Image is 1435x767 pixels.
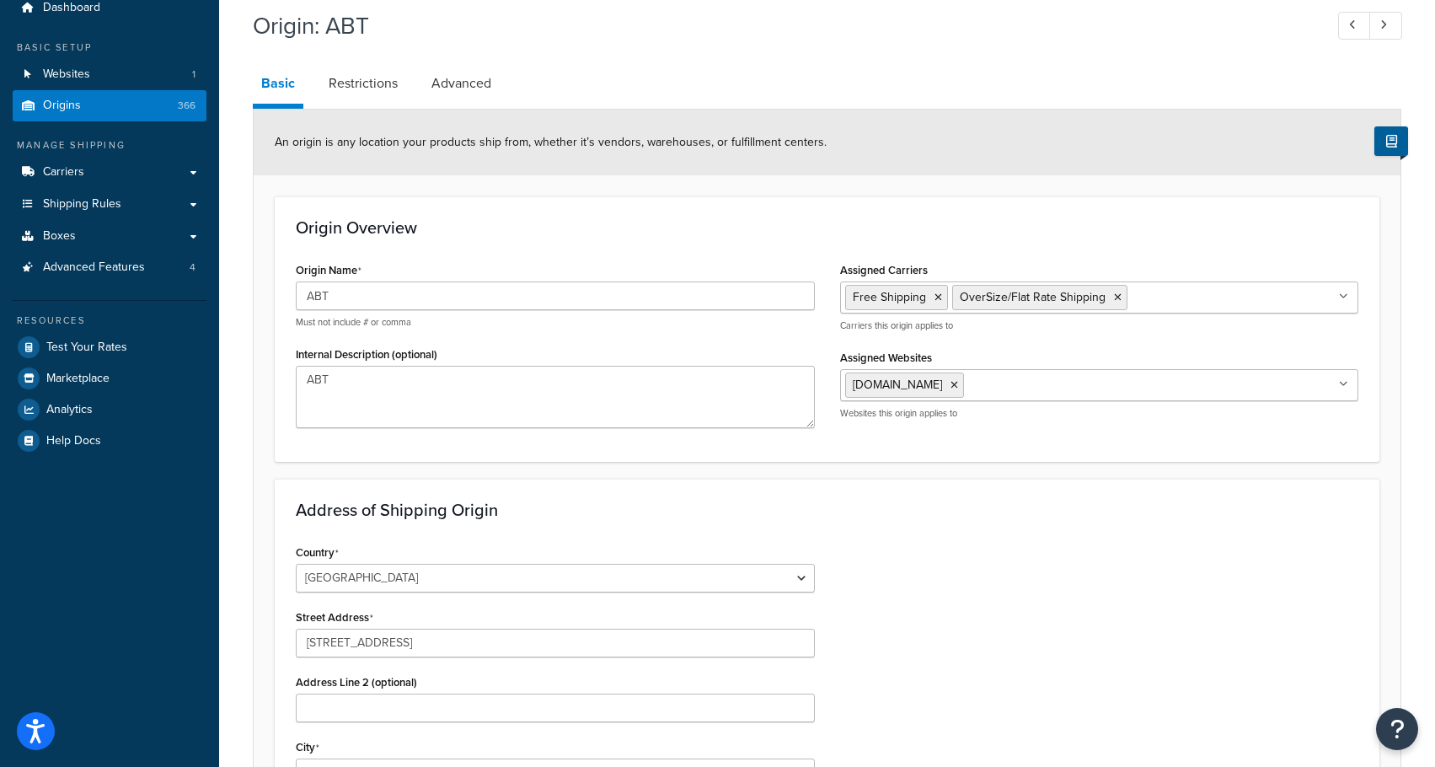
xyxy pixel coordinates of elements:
[13,90,206,121] a: Origins366
[46,403,93,417] span: Analytics
[423,63,500,104] a: Advanced
[46,434,101,448] span: Help Docs
[43,197,121,212] span: Shipping Rules
[13,59,206,90] a: Websites1
[1369,12,1402,40] a: Next Record
[840,407,1359,420] p: Websites this origin applies to
[13,189,206,220] a: Shipping Rules
[13,363,206,394] a: Marketplace
[46,341,127,355] span: Test Your Rates
[253,9,1307,42] h1: Origin: ABT
[13,138,206,153] div: Manage Shipping
[13,157,206,188] a: Carriers
[13,426,206,456] a: Help Docs
[840,319,1359,332] p: Carriers this origin applies to
[13,40,206,55] div: Basic Setup
[275,133,827,151] span: An origin is any location your products ship from, whether it’s vendors, warehouses, or fulfillme...
[13,252,206,283] a: Advanced Features4
[296,741,319,754] label: City
[43,260,145,275] span: Advanced Features
[296,611,373,625] label: Street Address
[1374,126,1408,156] button: Show Help Docs
[43,165,84,180] span: Carriers
[13,394,206,425] a: Analytics
[840,351,932,364] label: Assigned Websites
[192,67,195,82] span: 1
[296,501,1358,519] h3: Address of Shipping Origin
[1376,708,1418,750] button: Open Resource Center
[296,264,361,277] label: Origin Name
[13,59,206,90] li: Websites
[1338,12,1371,40] a: Previous Record
[13,221,206,252] a: Boxes
[13,252,206,283] li: Advanced Features
[253,63,303,109] a: Basic
[296,676,417,689] label: Address Line 2 (optional)
[43,229,76,244] span: Boxes
[13,90,206,121] li: Origins
[43,1,100,15] span: Dashboard
[960,288,1106,306] span: OverSize/Flat Rate Shipping
[190,260,195,275] span: 4
[853,288,926,306] span: Free Shipping
[13,332,206,362] a: Test Your Rates
[320,63,406,104] a: Restrictions
[43,67,90,82] span: Websites
[43,99,81,113] span: Origins
[13,314,206,328] div: Resources
[296,546,339,560] label: Country
[840,264,928,276] label: Assigned Carriers
[296,218,1358,237] h3: Origin Overview
[853,376,942,394] span: [DOMAIN_NAME]
[296,348,437,361] label: Internal Description (optional)
[296,366,815,428] textarea: ABT
[46,372,110,386] span: Marketplace
[296,316,815,329] p: Must not include # or comma
[178,99,195,113] span: 366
